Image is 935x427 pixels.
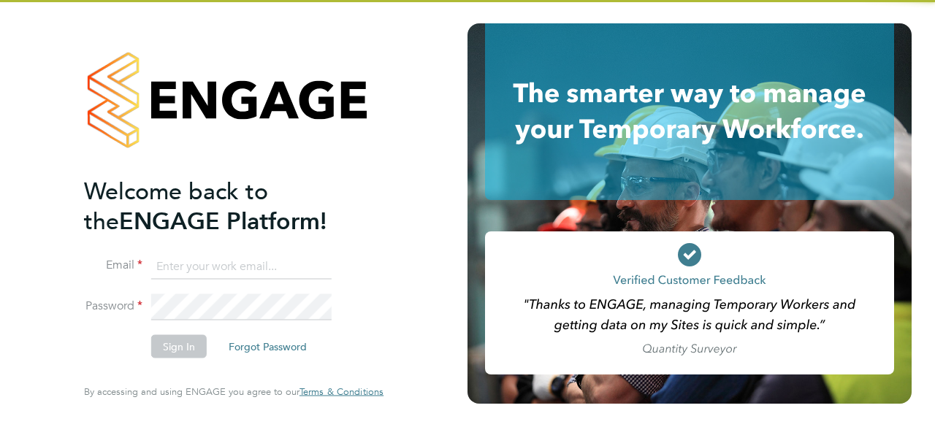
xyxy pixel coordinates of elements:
label: Password [84,299,142,314]
label: Email [84,258,142,273]
button: Forgot Password [217,335,318,358]
span: By accessing and using ENGAGE you agree to our [84,385,383,398]
span: Welcome back to the [84,177,268,235]
h2: ENGAGE Platform! [84,176,369,236]
a: Terms & Conditions [299,386,383,398]
button: Sign In [151,335,207,358]
input: Enter your work email... [151,253,332,280]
